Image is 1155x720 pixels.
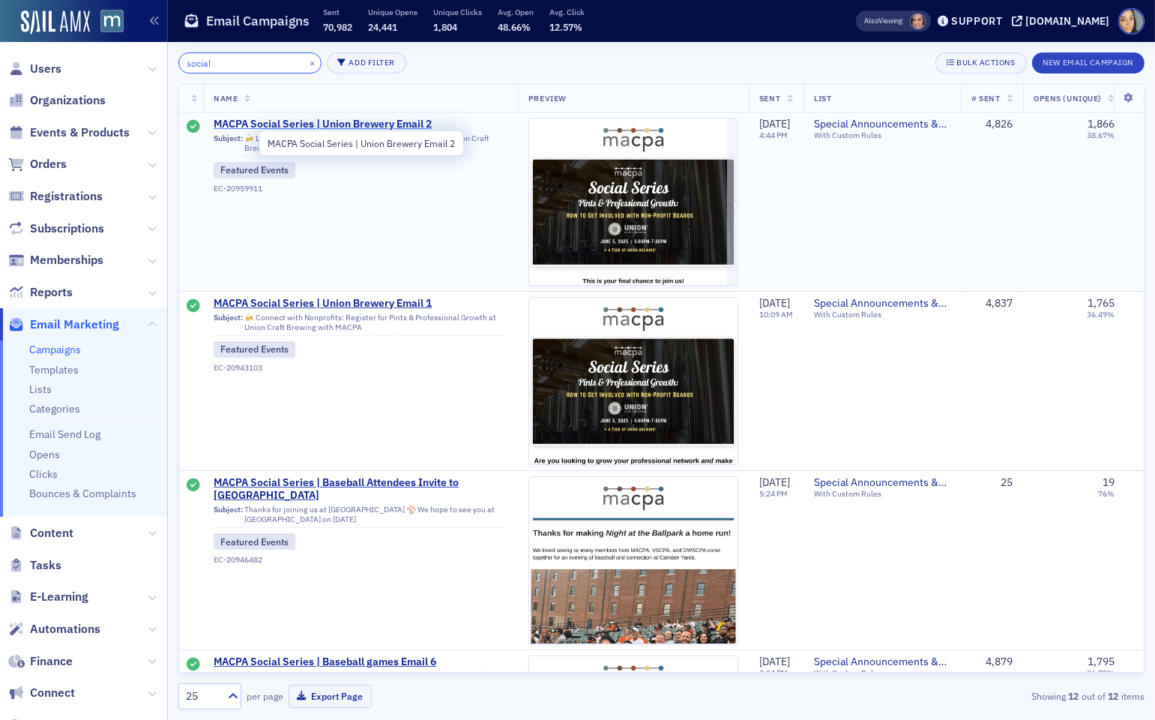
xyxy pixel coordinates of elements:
div: EC-20959911 [214,184,507,193]
a: Email Marketing [8,316,119,333]
a: Lists [29,382,52,396]
div: Support [951,14,1003,28]
span: Finance [30,653,73,670]
span: Subject: [214,671,243,681]
a: Opens [29,448,60,461]
span: Profile [1118,8,1145,34]
div: 36.79% [1087,668,1115,678]
div: With Custom Rules [814,668,950,678]
div: 4,837 [971,297,1013,310]
a: Connect [8,685,75,701]
img: SailAMX [100,10,124,33]
button: [DOMAIN_NAME] [1012,16,1115,26]
div: Sent [187,478,201,493]
span: Registrations [30,188,103,205]
a: Orders [8,156,67,172]
a: Tasks [8,557,61,574]
div: 25 [186,688,219,704]
span: 24,441 [368,21,397,33]
div: Sent [187,299,201,314]
span: 12.57% [549,21,582,33]
strong: 12 [1106,689,1121,703]
a: MACPA Social Series | Union Brewery Email 2 [214,118,507,131]
a: SailAMX [21,10,90,34]
div: Sent [187,120,201,135]
div: 25 [971,476,1013,490]
a: MACPA Social Series | Baseball Attendees Invite to [GEOGRAPHIC_DATA] [214,476,507,502]
p: Avg. Click [549,7,585,17]
a: Special Announcements & Special Event Invitations [814,655,950,669]
div: EC-20943103 [214,363,507,373]
div: Showing out of items [833,689,1145,703]
a: Registrations [8,188,103,205]
span: [DATE] [759,296,790,310]
h1: Email Campaigns [206,12,310,30]
span: [DATE] [759,475,790,489]
a: Special Announcements & Special Event Invitations [814,118,950,131]
div: 76% [1098,489,1115,499]
span: Events & Products [30,124,130,141]
span: Automations [30,621,100,637]
span: [DATE] [759,655,790,668]
div: 1,795 [1088,655,1115,669]
span: Subject: [214,313,243,332]
span: List [814,93,831,103]
div: With Custom Rules [814,489,950,499]
div: Featured Events [214,341,295,358]
div: 🍻 Connect with Nonprofits: Register for Pints & Professional Growth at Union Craft Brewing with M... [214,313,507,336]
span: E-Learning [30,589,88,605]
a: Events & Products [8,124,130,141]
span: Memberships [30,252,103,268]
span: Organizations [30,92,106,109]
a: Organizations [8,92,106,109]
span: Orders [30,156,67,172]
a: New Email Campaign [1032,55,1145,68]
a: Clicks [29,467,58,481]
div: Thanks for joining us at [GEOGRAPHIC_DATA] ⚾ We hope to see you at [GEOGRAPHIC_DATA] on [DATE] [214,505,507,528]
div: Sent [187,658,201,673]
a: Reports [8,284,73,301]
a: Automations [8,621,100,637]
span: Subject: [214,505,243,524]
span: Name [214,93,238,103]
span: Email Marketing [30,316,119,333]
div: 38.67% [1087,130,1115,140]
label: per page [247,689,283,703]
a: Email Send Log [29,427,100,441]
span: Subscriptions [30,220,104,237]
div: MACPA Social Series | Union Brewery Email 2 [259,130,464,156]
span: Opens (Unique) [1034,93,1101,103]
span: # Sent [971,93,1000,103]
time: 10:09 AM [759,309,793,319]
div: 36.49% [1087,310,1115,319]
p: Sent [323,7,352,17]
p: Unique Clicks [433,7,482,17]
div: 🍻 LAST CALL! Register for Pints & Professional Growth at Union Craft Brewing with MACPA 🍻 [214,133,507,157]
a: Special Announcements & Special Event Invitations [814,297,950,310]
div: With Custom Rules [814,310,950,319]
p: Avg. Open [498,7,534,17]
span: MACPA Social Series | Union Brewery Email 1 [214,297,507,310]
div: EC-20946482 [214,555,507,565]
span: Content [30,525,73,541]
a: Subscriptions [8,220,104,237]
span: Reports [30,284,73,301]
button: Bulk Actions [935,52,1026,73]
button: Add Filter [327,52,406,73]
time: 5:24 PM [759,488,788,499]
time: 3:04 PM [759,667,788,678]
span: MACPA Social Series | Baseball games Email 6 [214,655,507,669]
span: Viewing [864,16,902,26]
span: Preview [528,93,567,103]
span: Users [30,61,61,77]
div: Featured Events [214,533,295,550]
span: Katie Foo [910,13,926,29]
div: [DOMAIN_NAME] [1025,14,1109,28]
p: Unique Opens [368,7,417,17]
div: With Custom Rules [814,130,950,140]
div: 19 [1103,476,1115,490]
button: × [306,55,319,69]
a: Campaigns [29,343,81,356]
